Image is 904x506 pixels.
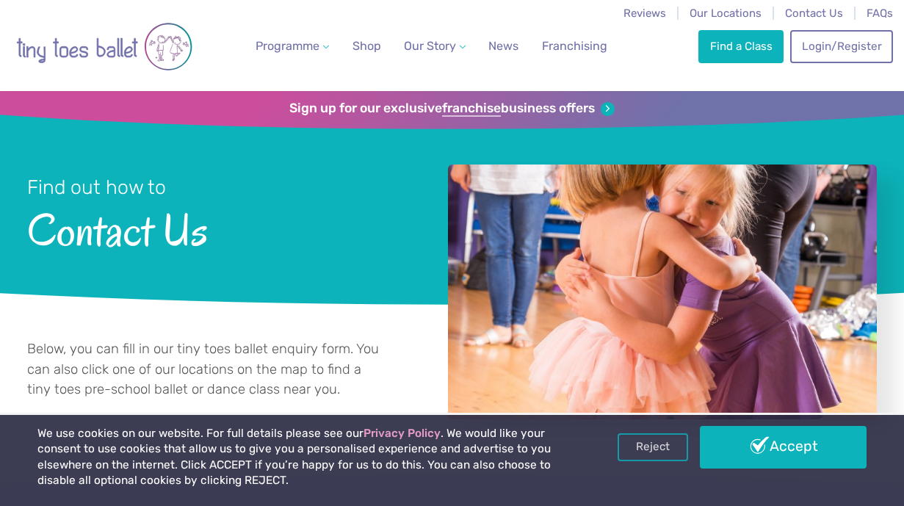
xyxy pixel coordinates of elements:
a: Programme [250,32,335,61]
a: Our Locations [690,7,762,20]
a: Sign up for our exclusivefranchisebusiness offers [289,101,615,117]
a: Find a Class [698,30,784,62]
span: Shop [352,39,381,53]
span: Franchising [542,39,607,53]
span: News [488,39,518,53]
small: Find out how to [27,176,166,199]
a: FAQs [867,7,893,20]
a: Our Story [398,32,471,61]
span: Our Story [404,39,456,53]
a: Reject [618,433,688,461]
span: Contact Us [27,200,410,255]
a: Reviews [623,7,666,20]
a: Shop [347,32,387,61]
a: Contact Us [785,7,843,20]
span: Programme [256,39,319,53]
a: Franchising [536,32,613,61]
a: Accept [700,426,867,469]
p: We use cookies on our website. For full details please see our . We would like your consent to us... [37,426,576,489]
p: Below, you can fill in our tiny toes ballet enquiry form. You can also click one of our locations... [27,339,384,400]
a: News [482,32,524,61]
a: Login/Register [790,30,893,62]
a: Privacy Policy [364,427,441,440]
strong: franchise [442,101,501,117]
img: tiny toes ballet [16,10,192,84]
